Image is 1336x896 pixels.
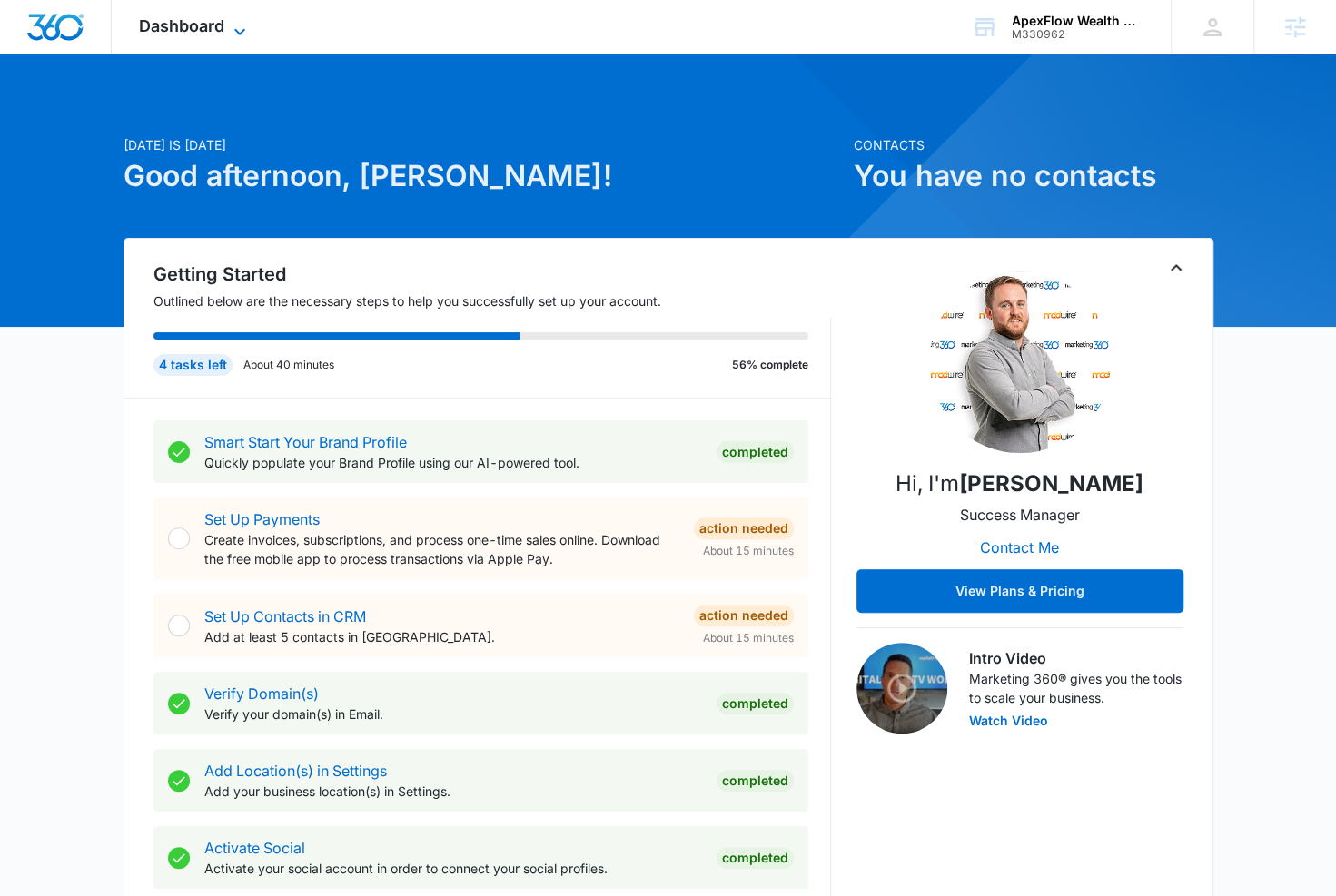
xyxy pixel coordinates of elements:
[969,669,1183,707] p: Marketing 360® gives you the tools to scale your business.
[703,543,794,559] span: About 15 minutes
[1012,28,1144,41] div: account id
[204,433,407,451] a: Smart Start Your Brand Profile
[854,154,1213,198] h1: You have no contacts
[204,684,319,703] a: Verify Domain(s)
[204,607,366,625] a: Set Up Contacts in CRM
[139,16,224,35] span: Dashboard
[854,135,1213,154] p: Contacts
[717,693,794,714] div: Completed
[204,859,702,878] p: Activate your social account in order to connect your social profiles.
[717,441,794,463] div: Completed
[204,627,679,646] p: Add at least 5 contacts in [GEOGRAPHIC_DATA].
[694,605,794,626] div: Action Needed
[717,770,794,792] div: Completed
[204,453,702,472] p: Quickly populate your Brand Profile using our AI-powered tool.
[204,762,387,780] a: Add Location(s) in Settings
[204,704,702,724] p: Verify your domain(s) in Email.
[204,530,679,568] p: Create invoices, subscriptions, and process one-time sales online. Download the free mobile app t...
[124,154,843,198] h1: Good afternoon, [PERSON_NAME]!
[153,261,831,288] h2: Getting Started
[703,630,794,646] span: About 15 minutes
[732,357,808,373] p: 56% complete
[969,647,1183,669] h3: Intro Video
[896,468,1143,500] p: Hi, I'm
[204,782,702,801] p: Add your business location(s) in Settings.
[694,517,794,539] div: Action Needed
[243,357,334,373] p: About 40 minutes
[929,271,1111,453] img: Nicholas Geymann
[1012,14,1144,28] div: account name
[153,291,831,310] p: Outlined below are the necessary steps to help you successfully set up your account.
[204,510,320,528] a: Set Up Payments
[969,714,1048,727] button: Watch Video
[960,504,1080,526] p: Success Manager
[204,839,305,857] a: Activate Social
[959,470,1143,497] strong: [PERSON_NAME]
[962,526,1077,569] button: Contact Me
[153,354,233,376] div: 4 tasks left
[856,643,947,734] img: Intro Video
[124,135,843,154] p: [DATE] is [DATE]
[1165,257,1187,279] button: Toggle Collapse
[856,569,1183,613] button: View Plans & Pricing
[717,847,794,869] div: Completed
